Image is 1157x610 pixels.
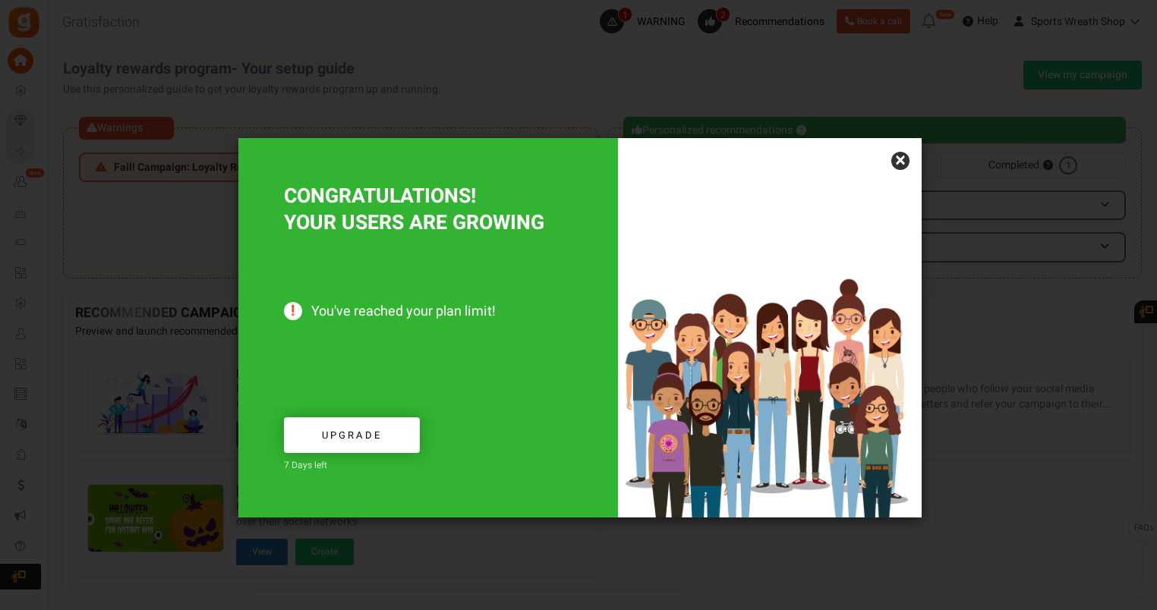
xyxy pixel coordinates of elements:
img: Increased users [618,214,922,517]
span: Upgrade [322,428,382,442]
span: CONGRATULATIONS! YOUR USERS ARE GROWING [284,181,544,237]
a: × [891,152,910,170]
a: Upgrade [284,417,420,453]
span: You've reached your plan limit! [284,303,572,320]
span: 7 Days left [284,458,327,472]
